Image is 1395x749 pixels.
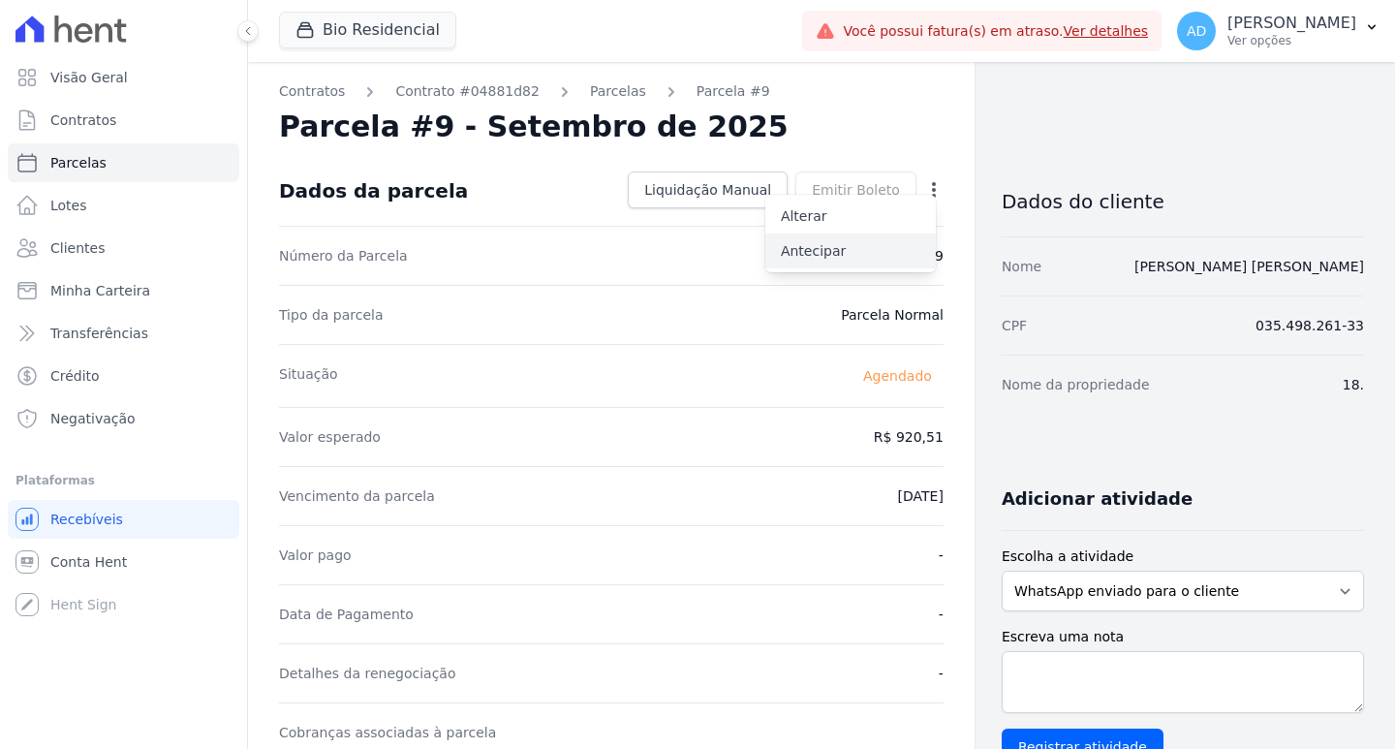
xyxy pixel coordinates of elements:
span: AD [1187,24,1206,38]
button: Bio Residencial [279,12,456,48]
dt: Nome [1002,257,1041,276]
dd: R$ 920,51 [874,427,944,447]
h2: Parcela #9 - Setembro de 2025 [279,109,789,144]
span: Crédito [50,366,100,386]
a: Parcelas [8,143,239,182]
dd: [DATE] [898,486,944,506]
span: Lotes [50,196,87,215]
dd: - [939,546,944,565]
a: Crédito [8,357,239,395]
label: Escolha a atividade [1002,546,1364,567]
dd: - [939,664,944,683]
dt: Cobranças associadas à parcela [279,723,496,742]
a: Contrato #04881d82 [395,81,540,102]
span: Visão Geral [50,68,128,87]
dt: Detalhes da renegociação [279,664,456,683]
span: Recebíveis [50,510,123,529]
h3: Adicionar atividade [1002,487,1193,511]
label: Escreva uma nota [1002,627,1364,647]
dd: Parcela Normal [841,305,944,325]
dt: Vencimento da parcela [279,486,435,506]
a: Minha Carteira [8,271,239,310]
span: Parcelas [50,153,107,172]
span: Negativação [50,409,136,428]
a: Antecipar [765,234,936,268]
span: Clientes [50,238,105,258]
a: Lotes [8,186,239,225]
span: Transferências [50,324,148,343]
span: Conta Hent [50,552,127,572]
p: Ver opções [1227,33,1356,48]
h3: Dados do cliente [1002,190,1364,213]
span: Minha Carteira [50,281,150,300]
span: Você possui fatura(s) em atraso. [843,21,1148,42]
dd: 18. [1343,375,1364,394]
a: Parcela #9 [697,81,770,102]
a: [PERSON_NAME] [PERSON_NAME] [1134,259,1364,274]
span: Liquidação Manual [644,180,771,200]
dd: 9 [935,246,944,265]
p: [PERSON_NAME] [1227,14,1356,33]
dt: Data de Pagamento [279,605,414,624]
a: Ver detalhes [1064,23,1149,39]
button: AD [PERSON_NAME] Ver opções [1162,4,1395,58]
dt: Nome da propriedade [1002,375,1150,394]
dt: Valor esperado [279,427,381,447]
a: Negativação [8,399,239,438]
a: Clientes [8,229,239,267]
dt: Número da Parcela [279,246,408,265]
dt: Tipo da parcela [279,305,384,325]
a: Contratos [279,81,345,102]
a: Recebíveis [8,500,239,539]
div: Plataformas [15,469,232,492]
dt: CPF [1002,316,1027,335]
span: Agendado [852,364,944,388]
dd: - [939,605,944,624]
dd: 035.498.261-33 [1255,316,1364,335]
a: Alterar [765,199,936,234]
span: Contratos [50,110,116,130]
a: Contratos [8,101,239,140]
a: Conta Hent [8,543,239,581]
a: Liquidação Manual [628,172,788,208]
div: Dados da parcela [279,179,468,203]
dt: Valor pago [279,546,352,565]
dt: Situação [279,364,338,388]
a: Parcelas [590,81,646,102]
a: Visão Geral [8,58,239,97]
nav: Breadcrumb [279,81,944,102]
a: Transferências [8,314,239,353]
